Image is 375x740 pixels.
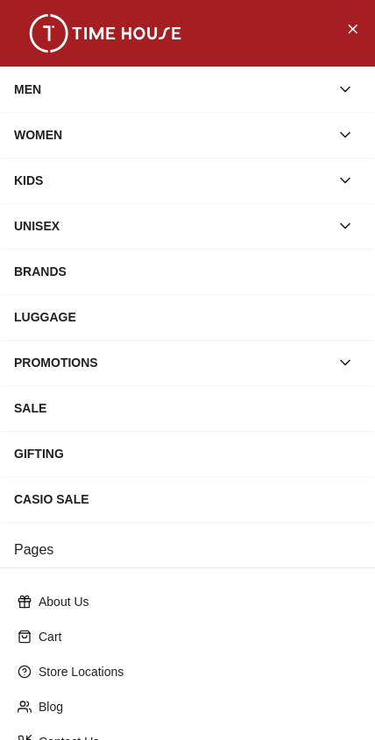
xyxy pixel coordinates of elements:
div: WOMEN [14,119,329,151]
div: MEN [14,74,329,105]
p: About Us [39,593,350,610]
button: Close Menu [338,14,366,42]
img: ... [18,14,193,53]
p: Blog [39,698,350,715]
div: PROMOTIONS [14,347,329,378]
div: GIFTING [14,438,361,469]
p: Cart [39,628,350,645]
div: SALE [14,392,361,424]
div: CASIO SALE [14,483,361,515]
div: UNISEX [14,210,329,242]
div: BRANDS [14,256,361,287]
p: Store Locations [39,663,350,680]
div: KIDS [14,165,329,196]
div: LUGGAGE [14,301,361,333]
